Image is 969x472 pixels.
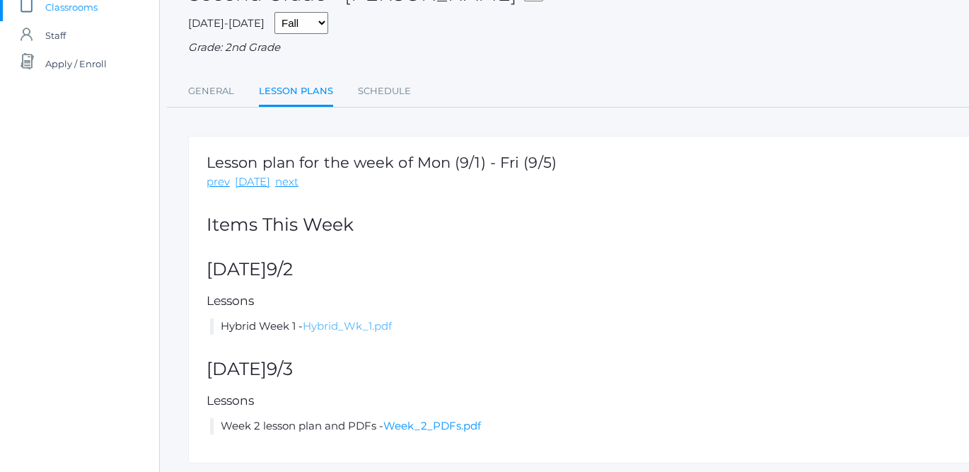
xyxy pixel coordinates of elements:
a: Week_2_PDFs.pdf [383,419,481,432]
span: 9/3 [267,358,293,379]
span: [DATE]-[DATE] [188,16,265,30]
a: [DATE] [235,174,270,190]
a: Lesson Plans [259,77,333,108]
li: Hybrid Week 1 - [210,318,962,335]
span: 9/2 [267,258,293,280]
a: prev [207,174,230,190]
a: General [188,77,234,105]
h1: Lesson plan for the week of Mon (9/1) - Fri (9/5) [207,154,557,171]
span: Staff [45,21,66,50]
h2: [DATE] [207,260,962,280]
span: Apply / Enroll [45,50,107,78]
li: Week 2 lesson plan and PDFs - [210,418,962,434]
h5: Lessons [207,294,962,308]
h5: Lessons [207,394,962,408]
h2: [DATE] [207,359,962,379]
a: next [275,174,298,190]
h2: Items This Week [207,215,962,235]
a: Schedule [358,77,411,105]
a: Hybrid_Wk_1.pdf [303,319,392,333]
